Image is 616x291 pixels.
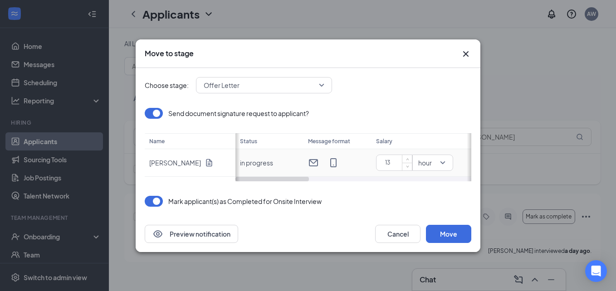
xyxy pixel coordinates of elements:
span: Increase Value [402,155,412,163]
button: EyePreview notification [145,225,238,243]
h3: Move to stage [145,48,194,58]
svg: MobileSms [328,157,339,168]
th: Name [145,133,235,149]
svg: Cross [460,48,471,59]
span: Decrease Value [402,163,412,170]
button: Close [460,48,471,59]
span: down [405,164,410,170]
svg: Eye [152,228,163,239]
div: Open Intercom Messenger [585,260,607,282]
button: Move [426,225,471,243]
span: hour [418,156,432,170]
button: Cancel [375,225,420,243]
span: Offer Letter [204,78,240,92]
div: Loading offer data. [145,108,471,181]
span: Choose stage: [145,80,189,90]
th: Status [235,133,303,149]
svg: Document [205,158,214,167]
td: in progress [235,149,303,177]
p: Mark applicant(s) as Completed for Onsite Interview [168,197,322,206]
svg: Email [308,157,319,168]
input: $ [380,156,412,170]
th: Message format [303,133,372,149]
p: [PERSON_NAME] [149,158,201,167]
span: up [405,156,410,162]
th: Salary [372,133,467,149]
p: Send document signature request to applicant? [168,109,309,118]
